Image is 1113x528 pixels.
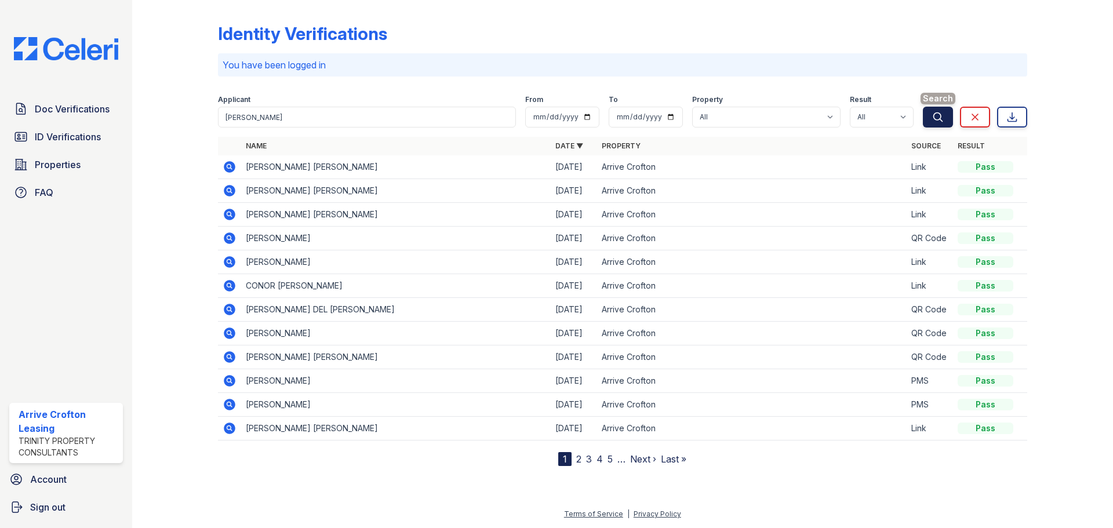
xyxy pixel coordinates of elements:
td: Arrive Crofton [597,274,907,298]
td: [PERSON_NAME] [PERSON_NAME] [241,345,551,369]
span: Account [30,472,67,486]
input: Search by name or phone number [218,107,516,128]
td: [DATE] [551,203,597,227]
td: [DATE] [551,155,597,179]
td: [DATE] [551,274,597,298]
td: CONOR [PERSON_NAME] [241,274,551,298]
td: Arrive Crofton [597,250,907,274]
td: [PERSON_NAME] [PERSON_NAME] [241,179,551,203]
div: Pass [958,327,1013,339]
div: Pass [958,232,1013,244]
a: Source [911,141,941,150]
div: Pass [958,304,1013,315]
td: [DATE] [551,393,597,417]
td: [PERSON_NAME] [PERSON_NAME] [241,155,551,179]
td: Link [907,155,953,179]
td: QR Code [907,322,953,345]
td: Link [907,417,953,440]
td: Arrive Crofton [597,227,907,250]
td: QR Code [907,298,953,322]
td: [DATE] [551,298,597,322]
div: Identity Verifications [218,23,387,44]
td: [PERSON_NAME] [PERSON_NAME] [241,203,551,227]
div: Pass [958,280,1013,292]
a: Next › [630,453,656,465]
div: Trinity Property Consultants [19,435,118,458]
span: Doc Verifications [35,102,110,116]
td: [DATE] [551,322,597,345]
div: Pass [958,256,1013,268]
label: Applicant [218,95,250,104]
div: 1 [558,452,572,466]
td: [DATE] [551,250,597,274]
span: Search [921,93,955,104]
div: Pass [958,209,1013,220]
td: PMS [907,369,953,393]
div: | [627,509,630,518]
td: Arrive Crofton [597,179,907,203]
a: FAQ [9,181,123,204]
label: Property [692,95,723,104]
span: ID Verifications [35,130,101,144]
span: Properties [35,158,81,172]
a: ID Verifications [9,125,123,148]
td: [PERSON_NAME] [241,322,551,345]
td: [DATE] [551,227,597,250]
td: Link [907,274,953,298]
td: [PERSON_NAME] [241,227,551,250]
td: QR Code [907,345,953,369]
td: [DATE] [551,369,597,393]
td: [DATE] [551,179,597,203]
td: Arrive Crofton [597,393,907,417]
div: Pass [958,161,1013,173]
a: Property [602,141,641,150]
div: Pass [958,423,1013,434]
span: … [617,452,625,466]
div: Pass [958,375,1013,387]
a: Last » [661,453,686,465]
td: [DATE] [551,345,597,369]
div: Arrive Crofton Leasing [19,407,118,435]
td: Link [907,203,953,227]
td: Arrive Crofton [597,345,907,369]
a: 4 [596,453,603,465]
label: From [525,95,543,104]
td: Arrive Crofton [597,155,907,179]
p: You have been logged in [223,58,1023,72]
td: Arrive Crofton [597,417,907,440]
div: Pass [958,185,1013,196]
span: FAQ [35,185,53,199]
div: Pass [958,351,1013,363]
td: PMS [907,393,953,417]
td: [PERSON_NAME] [241,393,551,417]
td: [PERSON_NAME] DEL [PERSON_NAME] [241,298,551,322]
td: Link [907,179,953,203]
td: Arrive Crofton [597,369,907,393]
a: 3 [586,453,592,465]
button: Search [923,107,953,128]
a: Name [246,141,267,150]
a: Doc Verifications [9,97,123,121]
img: CE_Logo_Blue-a8612792a0a2168367f1c8372b55b34899dd931a85d93a1a3d3e32e68fde9ad4.png [5,37,128,60]
td: Arrive Crofton [597,203,907,227]
a: Terms of Service [564,509,623,518]
td: [PERSON_NAME] [241,250,551,274]
span: Sign out [30,500,66,514]
a: Sign out [5,496,128,519]
td: [PERSON_NAME] [PERSON_NAME] [241,417,551,440]
td: [DATE] [551,417,597,440]
a: 5 [608,453,613,465]
td: Arrive Crofton [597,298,907,322]
td: [PERSON_NAME] [241,369,551,393]
a: Privacy Policy [634,509,681,518]
label: To [609,95,618,104]
td: QR Code [907,227,953,250]
td: Link [907,250,953,274]
a: Date ▼ [555,141,583,150]
a: Properties [9,153,123,176]
label: Result [850,95,871,104]
a: 2 [576,453,581,465]
a: Account [5,468,128,491]
div: Pass [958,399,1013,410]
